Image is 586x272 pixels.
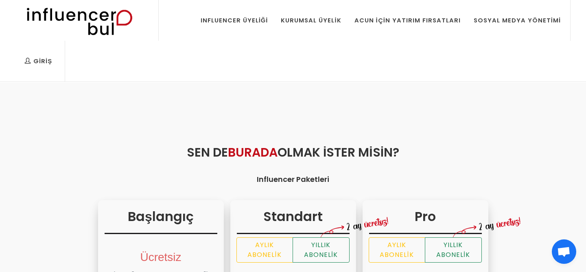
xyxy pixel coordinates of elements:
[140,251,181,263] span: Ücretsiz
[474,16,561,25] div: Sosyal Medya Yönetimi
[369,207,482,234] h3: Pro
[236,237,293,263] label: Aylık Abonelik
[369,237,425,263] label: Aylık Abonelik
[281,16,341,25] div: Kurumsal Üyelik
[237,207,350,234] h3: Standart
[354,16,461,25] div: Acun İçin Yatırım Fırsatları
[293,237,350,263] label: Yıllık Abonelik
[24,57,52,66] div: Giriş
[18,41,58,82] a: Giriş
[552,239,576,264] div: Açık sohbet
[425,237,482,263] label: Yıllık Abonelik
[228,144,278,161] span: Burada
[201,16,268,25] div: Influencer Üyeliği
[29,174,557,185] h4: Influencer Paketleri
[29,143,557,161] h2: Sen de Olmak İster misin?
[105,207,217,234] h3: Başlangıç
